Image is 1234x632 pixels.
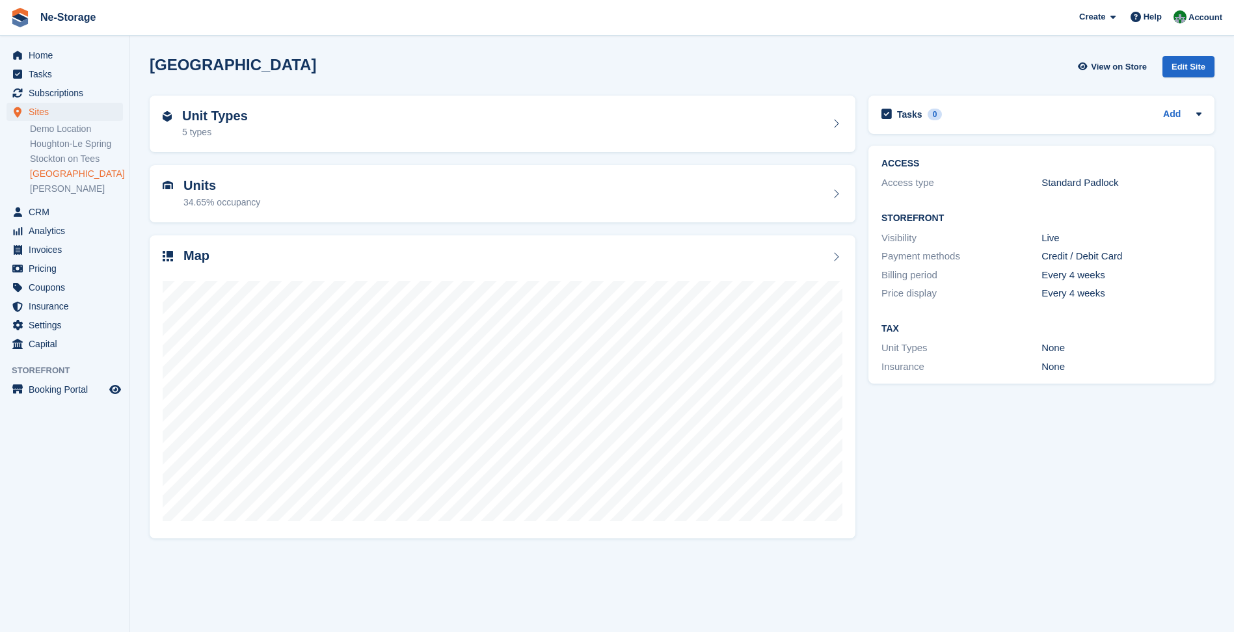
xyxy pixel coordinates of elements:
[107,382,123,397] a: Preview store
[1041,341,1201,356] div: None
[29,46,107,64] span: Home
[1076,56,1152,77] a: View on Store
[7,278,123,296] a: menu
[7,203,123,221] a: menu
[1162,56,1214,83] a: Edit Site
[1041,286,1201,301] div: Every 4 weeks
[12,364,129,377] span: Storefront
[10,8,30,27] img: stora-icon-8386f47178a22dfd0bd8f6a31ec36ba5ce8667c1dd55bd0f319d3a0aa187defe.svg
[29,203,107,221] span: CRM
[881,231,1041,246] div: Visibility
[881,341,1041,356] div: Unit Types
[30,123,123,135] a: Demo Location
[7,241,123,259] a: menu
[150,235,855,539] a: Map
[29,103,107,121] span: Sites
[163,251,173,261] img: map-icn-33ee37083ee616e46c38cad1a60f524a97daa1e2b2c8c0bc3eb3415660979fc1.svg
[163,181,173,190] img: unit-icn-7be61d7bf1b0ce9d3e12c5938cc71ed9869f7b940bace4675aadf7bd6d80202e.svg
[29,222,107,240] span: Analytics
[150,96,855,153] a: Unit Types 5 types
[29,84,107,102] span: Subscriptions
[163,111,172,122] img: unit-type-icn-2b2737a686de81e16bb02015468b77c625bbabd49415b5ef34ead5e3b44a266d.svg
[29,335,107,353] span: Capital
[7,222,123,240] a: menu
[1174,10,1187,23] img: Charlotte Nesbitt
[1041,360,1201,375] div: None
[183,178,260,193] h2: Units
[29,297,107,315] span: Insurance
[1079,10,1105,23] span: Create
[29,241,107,259] span: Invoices
[150,165,855,222] a: Units 34.65% occupancy
[881,249,1041,264] div: Payment methods
[29,65,107,83] span: Tasks
[29,278,107,296] span: Coupons
[30,138,123,150] a: Houghton-Le Spring
[182,109,248,124] h2: Unit Types
[928,109,943,120] div: 0
[7,65,123,83] a: menu
[881,324,1201,334] h2: Tax
[881,360,1041,375] div: Insurance
[30,183,123,195] a: [PERSON_NAME]
[1188,11,1222,24] span: Account
[1144,10,1162,23] span: Help
[7,380,123,399] a: menu
[7,46,123,64] a: menu
[1041,176,1201,191] div: Standard Padlock
[7,84,123,102] a: menu
[29,380,107,399] span: Booking Portal
[897,109,922,120] h2: Tasks
[7,335,123,353] a: menu
[1163,107,1181,122] a: Add
[1041,249,1201,264] div: Credit / Debit Card
[881,213,1201,224] h2: Storefront
[1162,56,1214,77] div: Edit Site
[182,125,248,139] div: 5 types
[183,196,260,209] div: 34.65% occupancy
[30,168,123,180] a: [GEOGRAPHIC_DATA]
[7,103,123,121] a: menu
[7,259,123,278] a: menu
[7,297,123,315] a: menu
[1091,60,1147,73] span: View on Store
[29,316,107,334] span: Settings
[29,259,107,278] span: Pricing
[30,153,123,165] a: Stockton on Tees
[881,268,1041,283] div: Billing period
[1041,231,1201,246] div: Live
[7,316,123,334] a: menu
[881,176,1041,191] div: Access type
[881,286,1041,301] div: Price display
[150,56,316,73] h2: [GEOGRAPHIC_DATA]
[881,159,1201,169] h2: ACCESS
[35,7,101,28] a: Ne-Storage
[1041,268,1201,283] div: Every 4 weeks
[183,248,209,263] h2: Map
